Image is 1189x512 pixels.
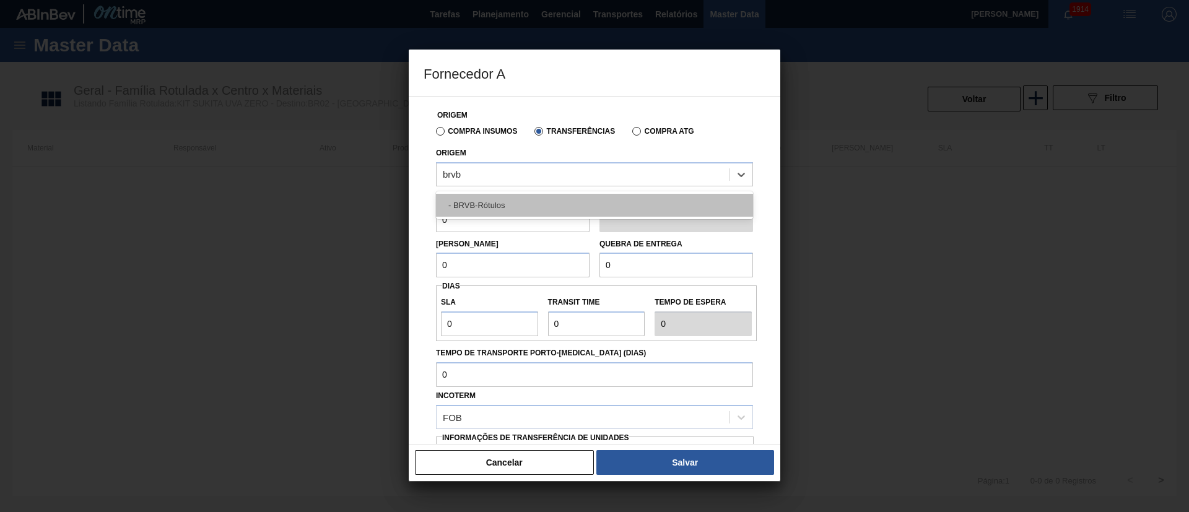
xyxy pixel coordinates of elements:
label: Unidade de arredondamento [599,189,753,207]
label: Compra Insumos [436,127,517,136]
span: Dias [442,282,460,290]
label: SLA [441,293,538,311]
label: Quebra de entrega [599,240,682,248]
label: Informações de Transferência de Unidades [442,433,629,442]
label: Incoterm [436,391,476,400]
label: Org. de Compras [441,441,537,459]
button: Salvar [596,450,774,475]
button: Cancelar [415,450,594,475]
label: Código de Imposto [653,441,749,459]
div: - BRVB-Rótulos [436,194,753,217]
label: Compra ATG [632,127,694,136]
label: Grupo de Compradores [547,441,643,477]
label: Tempo de Transporte Porto-[MEDICAL_DATA] (dias) [436,344,753,362]
label: Origem [437,111,468,119]
div: FOB [443,412,462,422]
label: Transferências [534,127,615,136]
label: Tempo de espera [655,293,752,311]
h3: Fornecedor A [409,50,780,97]
label: [PERSON_NAME] [436,240,499,248]
label: Transit Time [548,293,645,311]
label: Origem [436,149,466,157]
